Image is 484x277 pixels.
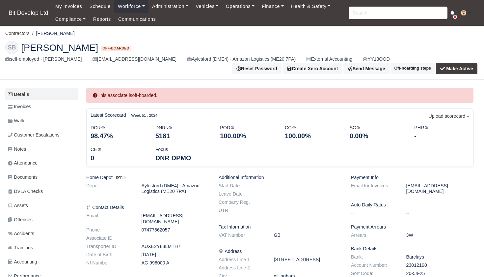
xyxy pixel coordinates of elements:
[91,112,126,118] h6: Latest Scorecard
[115,176,126,180] small: Edit
[214,232,269,238] dt: VAT Number
[8,173,38,181] span: Documents
[150,124,215,141] div: DNRs
[5,55,82,63] div: self-employed - [PERSON_NAME]
[81,183,137,194] dt: Depot:
[219,175,341,180] h6: Additional Information
[8,131,60,139] span: Customer Escalations
[30,30,75,37] li: [PERSON_NAME]
[285,131,340,140] div: 100.00%
[91,131,146,140] div: 98.47%
[429,112,469,124] a: Upload scorecard »
[131,112,157,118] small: Week 51 , 2024
[214,191,269,197] dt: Leave Date
[81,213,137,224] dt: Email
[283,63,342,74] button: Create Xero Account
[86,88,473,103] div: This associate is
[220,131,275,140] div: 100.00%
[5,41,18,54] div: SB
[5,227,78,240] a: Accidents
[214,183,269,189] dt: Start Date
[137,244,214,249] dd: AUXE2Y88LMTH7
[155,131,210,140] div: 5181
[409,124,474,141] div: PHR
[346,254,401,260] dt: Bank:
[351,202,473,208] h6: Auto Daily Rates
[214,200,269,205] dt: Company Reg.
[8,159,38,167] span: Attendance
[8,216,33,224] span: Offences
[351,175,473,180] h6: Payment Info
[345,124,410,141] div: SC
[401,254,479,260] dd: Barclays
[81,227,137,233] dt: Phone
[5,100,78,113] a: Invoices
[232,63,282,74] button: Reset Password
[137,213,214,224] dd: [EMAIL_ADDRESS][DOMAIN_NAME]
[401,183,479,194] dd: [EMAIL_ADDRESS][DOMAIN_NAME]
[350,131,405,140] div: 0.00%
[150,146,215,163] div: Focus
[115,175,126,180] a: Edit
[137,252,214,258] dd: [DATE]
[8,244,33,252] span: Trainings
[21,43,98,52] span: [PERSON_NAME]
[81,235,137,241] dt: Associate ID
[401,262,479,268] dd: 23012190
[401,232,479,238] dd: 3W
[346,210,401,216] dt: --
[8,188,43,195] span: DVLA Checks
[5,185,78,198] a: DVLA Checks
[187,55,296,63] div: Aylesford (DME4) - Amazon Logistics (ME20 7PA)
[391,63,435,74] button: Off-boarding steps
[8,202,28,209] span: Assets
[401,271,479,276] dd: 20-54-25
[5,6,52,19] span: Bit Develop Ltd
[5,31,30,36] a: Contractors
[5,7,52,19] a: Bit Develop Ltd
[5,88,78,101] a: Details
[8,117,27,125] span: Wallet
[86,175,209,180] h6: Home Depot
[349,7,447,19] input: Search...
[269,257,346,262] dd: [STREET_ADDRESS]
[8,103,31,110] span: Invoices
[8,230,34,237] span: Accidents
[351,246,473,252] h6: Bank Details
[436,63,477,74] button: Make Active
[0,36,484,80] div: Svetoslav banchev
[8,258,37,266] span: Accounting
[5,256,78,268] a: Accounting
[5,114,78,127] a: Wallet
[137,183,214,194] dd: Aylesford (DME4) - Amazon Logistics (ME20 7PA)
[137,227,214,233] dd: 07477562057
[5,143,78,156] a: Notes
[346,183,401,194] dt: Email for Invoices
[214,265,269,271] dt: Address Line 2
[155,153,210,163] div: DNR DPMO
[346,271,401,276] dt: Sort Code:
[8,145,26,153] span: Notes
[52,13,90,26] a: Compliance
[346,232,401,238] dt: Arrears
[5,241,78,254] a: Trainings
[401,210,479,216] dd: --
[86,205,209,210] h6: Contact Details
[5,199,78,212] a: Assets
[86,146,150,163] div: CE
[101,46,131,51] span: Off-boarded
[93,55,176,63] div: [EMAIL_ADDRESS][DOMAIN_NAME]
[215,124,280,141] div: POD
[5,129,78,141] a: Customer Escalations
[280,124,345,141] div: CC
[269,232,346,238] dd: GB
[214,208,269,213] dt: UTR
[5,213,78,226] a: Offences
[132,93,157,98] strong: off-boarded.
[219,224,341,230] h6: Tax Information
[81,244,137,249] dt: Transporter ID
[363,55,390,63] a: YY13OOD
[91,153,146,163] div: 0
[346,262,401,268] dt: Account Number:
[81,252,137,258] dt: Date of Birth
